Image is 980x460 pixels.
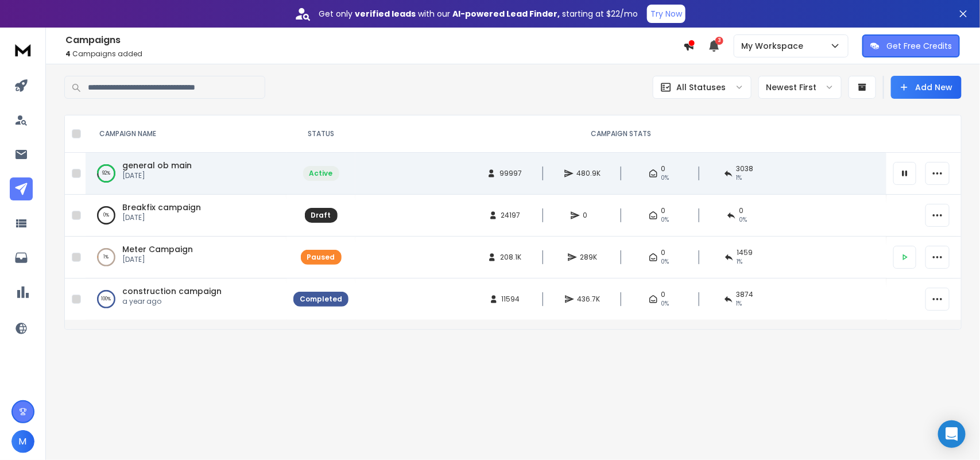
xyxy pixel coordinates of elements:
span: 24197 [501,211,521,220]
td: 92%general ob main[DATE] [86,153,286,195]
a: construction campaign [122,285,222,297]
div: Completed [300,295,342,304]
span: 0% [661,215,669,225]
td: 100%construction campaigna year ago [86,279,286,320]
a: Meter Campaign [122,243,193,255]
button: Newest First [758,76,842,99]
p: Try Now [650,8,682,20]
span: 1 % [737,299,742,308]
td: 1%Meter Campaign[DATE] [86,237,286,279]
strong: verified leads [355,8,416,20]
span: 1 % [737,173,742,183]
button: M [11,430,34,453]
span: 11594 [502,295,520,304]
p: 100 % [102,293,111,305]
a: Breakfix campaign [122,202,201,213]
div: Active [309,169,333,178]
strong: AI-powered Lead Finder, [452,8,560,20]
p: [DATE] [122,213,201,222]
span: 0 [661,206,666,215]
p: a year ago [122,297,222,306]
h1: Campaigns [65,33,683,47]
span: 3038 [737,164,754,173]
img: logo [11,39,34,60]
span: 0 [661,164,666,173]
div: Paused [307,253,335,262]
span: 99997 [499,169,522,178]
button: Get Free Credits [862,34,960,57]
span: 0 [739,206,744,215]
p: [DATE] [122,171,192,180]
p: My Workspace [741,40,808,52]
span: 0 [661,290,666,299]
span: 4 [65,49,71,59]
div: Draft [311,211,331,220]
p: 0 % [103,210,109,221]
span: 3874 [737,290,754,299]
span: 1459 [737,248,753,257]
th: STATUS [286,115,355,153]
p: 1 % [104,252,109,263]
p: Campaigns added [65,49,683,59]
p: All Statuses [676,82,726,93]
span: 0% [661,257,669,266]
span: 289K [580,253,598,262]
button: Add New [891,76,962,99]
span: 0 [661,248,666,257]
span: 208.1K [500,253,521,262]
th: CAMPAIGN NAME [86,115,286,153]
div: Open Intercom Messenger [938,420,966,448]
td: 0%Breakfix campaign[DATE] [86,195,286,237]
p: Get Free Credits [886,40,952,52]
span: 1 % [737,257,743,266]
span: 436.7K [578,295,601,304]
p: [DATE] [122,255,193,264]
th: CAMPAIGN STATS [355,115,886,153]
span: 480.9K [577,169,601,178]
span: 3 [715,37,723,45]
span: 0% [739,215,747,225]
span: 0 [583,211,595,220]
p: 92 % [102,168,110,179]
p: Get only with our starting at $22/mo [319,8,638,20]
button: Try Now [647,5,685,23]
span: 0% [661,299,669,308]
a: general ob main [122,160,192,171]
span: 0% [661,173,669,183]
